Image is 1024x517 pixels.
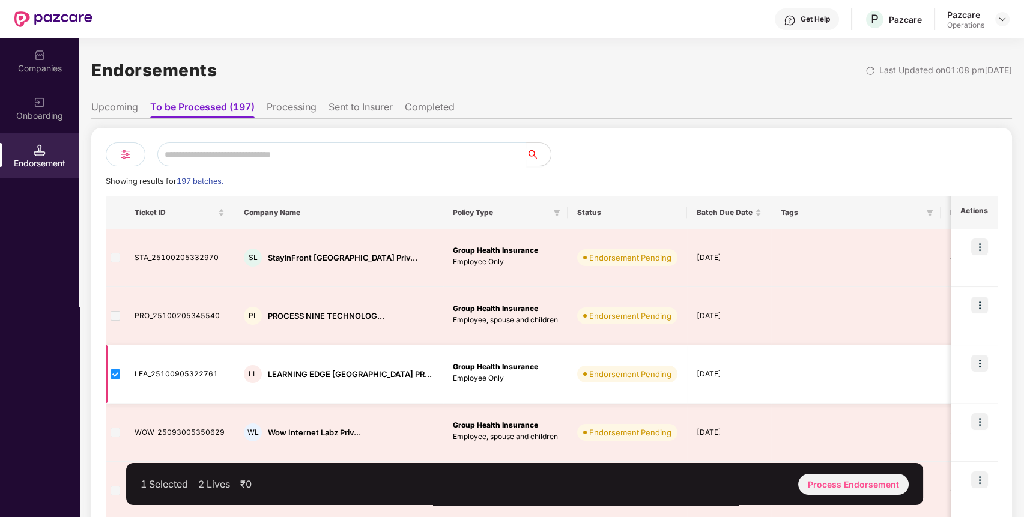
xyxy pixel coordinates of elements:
div: 4 [950,252,992,264]
b: Group Health Insurance [453,304,538,313]
div: 6 [950,485,992,497]
b: Group Health Insurance [453,362,538,371]
div: Operations [947,20,984,30]
span: Ticket ID [135,208,216,217]
div: Pazcare [947,9,984,20]
h1: Endorsements [91,57,217,83]
div: ₹0 [240,478,252,490]
img: icon [971,355,988,372]
div: Endorsement Pending [589,252,671,264]
span: filter [553,209,560,216]
img: icon [971,297,988,313]
div: 1 [950,310,992,322]
p: Employee, spouse and children [453,315,558,326]
div: Pazcare [889,14,922,25]
span: P [871,12,879,26]
span: filter [551,205,563,220]
span: Tags [781,208,921,217]
span: filter [924,205,936,220]
div: 3 [950,427,992,438]
td: [DATE] [687,404,771,462]
img: New Pazcare Logo [14,11,92,27]
div: WL [244,423,262,441]
td: WOW_25093005350629 [125,404,234,462]
div: SL [244,249,262,267]
img: icon [971,413,988,430]
img: svg+xml;base64,PHN2ZyB3aWR0aD0iMTQuNSIgaGVpZ2h0PSIxNC41IiB2aWV3Qm94PSIwIDAgMTYgMTYiIGZpbGw9Im5vbm... [34,144,46,156]
div: Endorsement Pending [589,368,671,380]
img: icon [971,238,988,255]
span: Policy Type [453,208,548,217]
img: svg+xml;base64,PHN2ZyBpZD0iSGVscC0zMngzMiIgeG1sbnM9Imh0dHA6Ly93d3cudzMub3JnLzIwMDAvc3ZnIiB3aWR0aD... [784,14,796,26]
div: Endorsement Pending [589,426,671,438]
img: svg+xml;base64,PHN2ZyB3aWR0aD0iMjAiIGhlaWdodD0iMjAiIHZpZXdCb3g9IjAgMCAyMCAyMCIgZmlsbD0ibm9uZSIgeG... [34,97,46,109]
div: 1 Selected [141,478,188,490]
img: svg+xml;base64,PHN2ZyBpZD0iUmVsb2FkLTMyeDMyIiB4bWxucz0iaHR0cDovL3d3dy53My5vcmcvMjAwMC9zdmciIHdpZH... [865,66,875,76]
li: Processing [267,101,317,118]
div: LEARNING EDGE [GEOGRAPHIC_DATA] PR... [268,369,432,380]
p: Employee, spouse and children [453,431,558,443]
b: Group Health Insurance [453,420,538,429]
span: search [526,150,551,159]
li: Upcoming [91,101,138,118]
td: [DATE] [687,229,771,287]
div: PL [244,307,262,325]
span: 197 batches. [177,177,223,186]
p: Employee Only [453,256,558,268]
div: Endorsement Pending [589,310,671,322]
th: Company Name [234,196,443,229]
b: Group Health Insurance [453,246,538,255]
div: Last Updated on 01:08 pm[DATE] [879,64,1012,77]
td: [DATE] [687,287,771,345]
th: Status [568,196,687,229]
p: Employee Only [453,373,558,384]
th: Ticket ID [125,196,234,229]
img: svg+xml;base64,PHN2ZyB4bWxucz0iaHR0cDovL3d3dy53My5vcmcvMjAwMC9zdmciIHdpZHRoPSIyNCIgaGVpZ2h0PSIyNC... [118,147,133,162]
span: Batch Due Date [697,208,753,217]
td: LEA_25100905322761 [125,345,234,404]
img: svg+xml;base64,PHN2ZyBpZD0iQ29tcGFuaWVzIiB4bWxucz0iaHR0cDovL3d3dy53My5vcmcvMjAwMC9zdmciIHdpZHRoPS... [34,49,46,61]
td: PRO_25100205345540 [125,287,234,345]
li: Completed [405,101,455,118]
td: STA_25100205332970 [125,229,234,287]
div: Wow Internet Labz Priv... [268,427,361,438]
div: 2 [950,369,992,380]
div: PROCESS NINE TECHNOLOG... [268,310,384,322]
th: Batch Due Date [687,196,771,229]
img: svg+xml;base64,PHN2ZyBpZD0iRHJvcGRvd24tMzJ4MzIiIHhtbG5zPSJodHRwOi8vd3d3LnczLm9yZy8yMDAwL3N2ZyIgd2... [998,14,1007,24]
th: Actions [951,196,998,229]
li: To be Processed (197) [150,101,255,118]
span: filter [926,209,933,216]
div: 2 Lives [198,478,230,490]
div: StayinFront [GEOGRAPHIC_DATA] Priv... [268,252,417,264]
img: icon [971,471,988,488]
span: Showing results for [106,177,223,186]
li: Sent to Insurer [329,101,393,118]
div: Process Endorsement [798,474,909,495]
td: [DATE] [687,345,771,404]
div: Get Help [801,14,830,24]
div: LL [244,365,262,383]
button: search [526,142,551,166]
th: No. Of Lives [941,196,1002,229]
